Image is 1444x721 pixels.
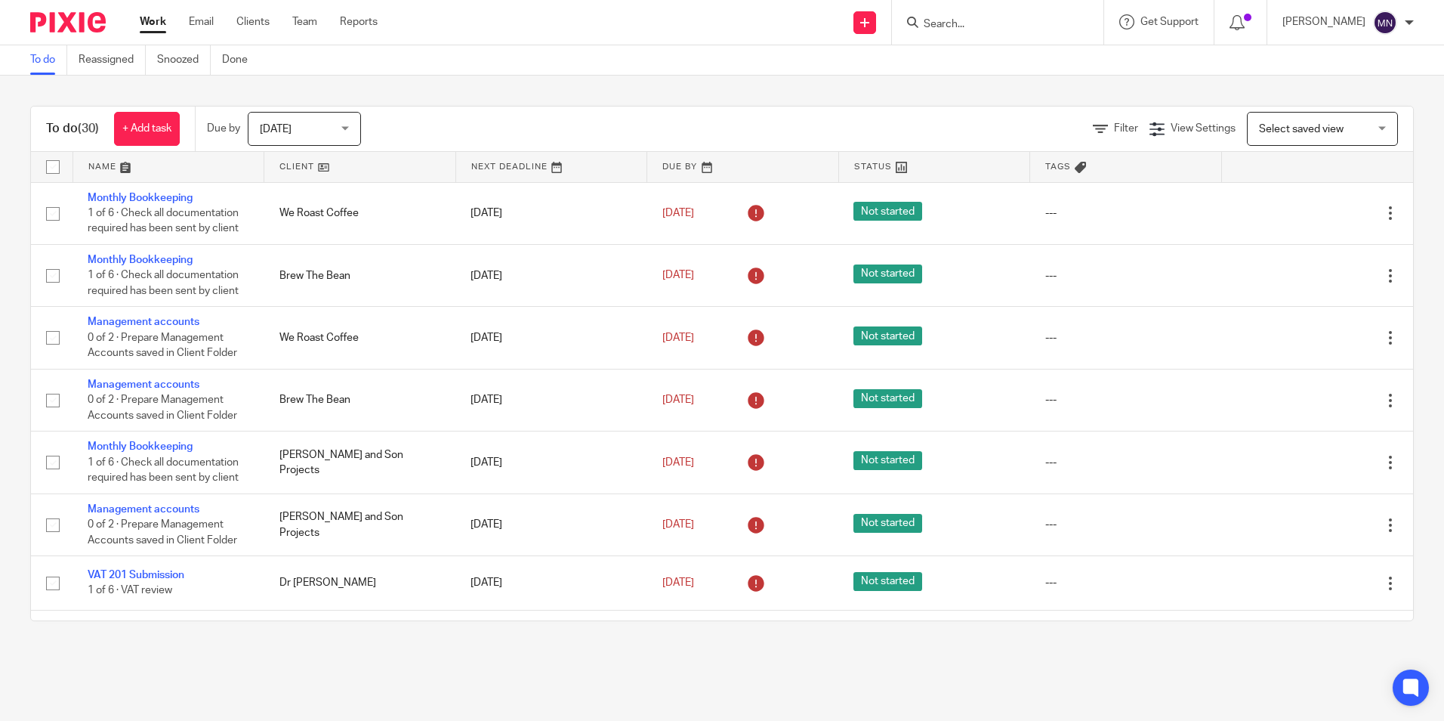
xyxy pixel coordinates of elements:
[88,395,237,421] span: 0 of 2 · Prepare Management Accounts saved in Client Folder
[88,333,237,359] span: 0 of 2 · Prepare Management Accounts saved in Client Folder
[88,208,239,234] span: 1 of 6 · Check all documentation required has been sent by client
[662,457,694,468] span: [DATE]
[222,45,259,75] a: Done
[1045,330,1207,345] div: ---
[662,577,694,588] span: [DATE]
[88,317,199,327] a: Management accounts
[1259,124,1344,135] span: Select saved view
[292,14,317,29] a: Team
[88,457,239,484] span: 1 of 6 · Check all documentation required has been sent by client
[853,514,922,533] span: Not started
[1045,162,1071,171] span: Tags
[455,432,647,494] td: [DATE]
[88,570,184,580] a: VAT 201 Submission
[662,208,694,218] span: [DATE]
[30,12,106,32] img: Pixie
[455,494,647,555] td: [DATE]
[157,45,211,75] a: Snoozed
[46,121,99,137] h1: To do
[236,14,270,29] a: Clients
[264,432,456,494] td: [PERSON_NAME] and Son Projects
[264,182,456,244] td: We Roast Coffee
[455,244,647,306] td: [DATE]
[853,265,922,283] span: Not started
[88,193,193,203] a: Monthly Bookkeeping
[264,307,456,369] td: We Roast Coffee
[1114,123,1138,134] span: Filter
[922,18,1058,32] input: Search
[853,451,922,470] span: Not started
[88,271,239,297] span: 1 of 6 · Check all documentation required has been sent by client
[662,271,694,281] span: [DATE]
[88,379,199,390] a: Management accounts
[1045,455,1207,470] div: ---
[264,494,456,555] td: [PERSON_NAME] and Son Projects
[78,122,99,135] span: (30)
[1282,14,1365,29] p: [PERSON_NAME]
[88,519,237,546] span: 0 of 2 · Prepare Management Accounts saved in Client Folder
[1045,575,1207,590] div: ---
[1045,268,1207,283] div: ---
[455,182,647,244] td: [DATE]
[455,307,647,369] td: [DATE]
[455,610,647,664] td: [DATE]
[1373,11,1397,35] img: svg%3E
[853,572,922,591] span: Not started
[340,14,378,29] a: Reports
[207,121,240,136] p: Due by
[455,556,647,610] td: [DATE]
[264,610,456,664] td: Seculine Security
[853,202,922,221] span: Not started
[264,369,456,431] td: Brew The Bean
[260,124,292,135] span: [DATE]
[662,519,694,530] span: [DATE]
[88,586,172,596] span: 1 of 6 · VAT review
[140,14,166,29] a: Work
[853,326,922,345] span: Not started
[264,556,456,610] td: Dr [PERSON_NAME]
[853,389,922,408] span: Not started
[662,333,694,343] span: [DATE]
[1140,17,1199,27] span: Get Support
[1045,517,1207,532] div: ---
[264,244,456,306] td: Brew The Bean
[662,395,694,405] span: [DATE]
[30,45,67,75] a: To do
[189,14,214,29] a: Email
[114,112,180,146] a: + Add task
[455,369,647,431] td: [DATE]
[1045,206,1207,221] div: ---
[1045,392,1207,407] div: ---
[88,504,199,515] a: Management accounts
[1171,123,1236,134] span: View Settings
[88,441,193,452] a: Monthly Bookkeeping
[79,45,146,75] a: Reassigned
[88,255,193,265] a: Monthly Bookkeeping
